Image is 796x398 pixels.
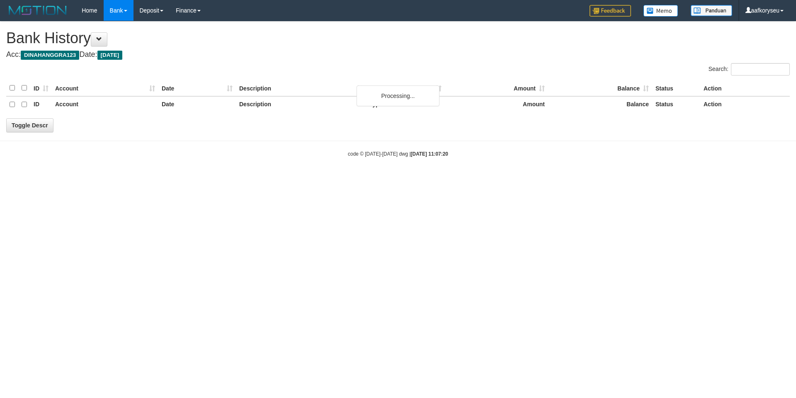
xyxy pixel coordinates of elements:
th: Account [52,80,158,96]
img: Feedback.jpg [590,5,631,17]
th: Status [652,80,700,96]
small: code © [DATE]-[DATE] dwg | [348,151,448,157]
th: Action [700,96,790,112]
img: Button%20Memo.svg [643,5,678,17]
a: Toggle Descr [6,118,53,132]
span: DINAHANGGRA123 [21,51,79,60]
th: Account [52,96,158,112]
th: Action [700,80,790,96]
th: Description [236,80,366,96]
th: Description [236,96,366,112]
th: ID [30,80,52,96]
h1: Bank History [6,30,790,46]
th: Balance [548,96,652,112]
span: [DATE] [97,51,123,60]
th: ID [30,96,52,112]
th: Status [652,96,700,112]
input: Search: [731,63,790,76]
h4: Acc: Date: [6,51,790,59]
img: MOTION_logo.png [6,4,69,17]
th: Date [158,80,236,96]
th: Balance [548,80,652,96]
label: Search: [709,63,790,76]
th: Type [366,80,445,96]
th: Amount [445,96,548,112]
img: panduan.png [691,5,732,16]
strong: [DATE] 11:07:20 [411,151,448,157]
th: Amount [445,80,548,96]
th: Date [158,96,236,112]
div: Processing... [357,85,439,106]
